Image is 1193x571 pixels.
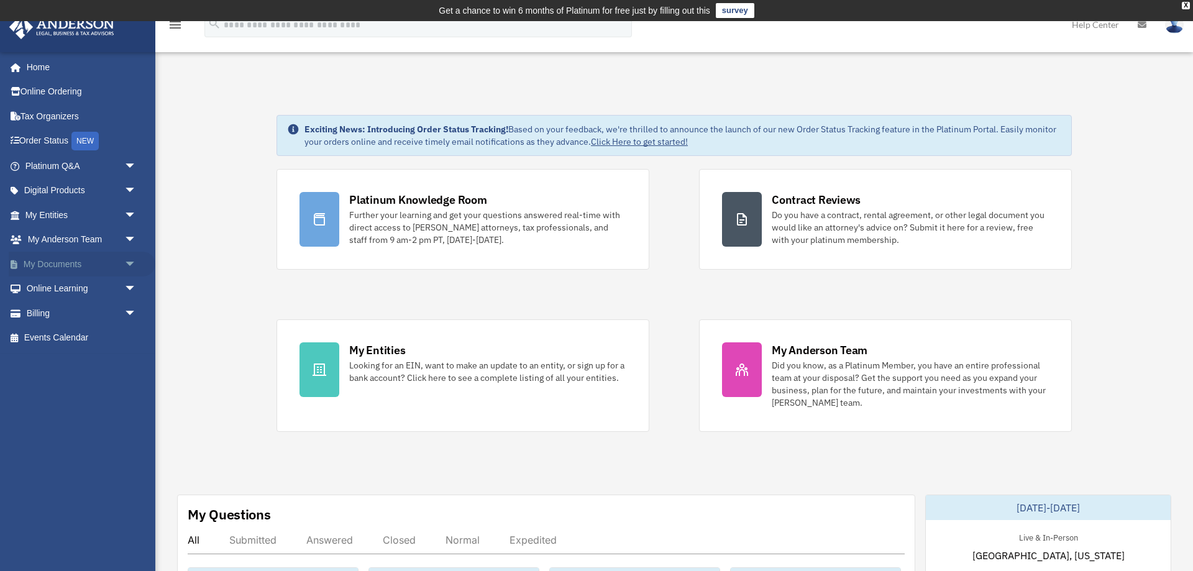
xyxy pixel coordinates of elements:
div: Submitted [229,534,277,546]
div: All [188,534,199,546]
a: Billingarrow_drop_down [9,301,155,326]
a: Online Learningarrow_drop_down [9,276,155,301]
a: Contract Reviews Do you have a contract, rental agreement, or other legal document you would like... [699,169,1072,270]
a: Digital Productsarrow_drop_down [9,178,155,203]
a: My Anderson Teamarrow_drop_down [9,227,155,252]
a: Events Calendar [9,326,155,350]
a: menu [168,22,183,32]
div: Contract Reviews [772,192,861,208]
a: Click Here to get started! [591,136,688,147]
div: Live & In-Person [1009,530,1088,543]
a: Tax Organizers [9,104,155,129]
a: Online Ordering [9,80,155,104]
i: menu [168,17,183,32]
span: arrow_drop_down [124,203,149,228]
div: Further your learning and get your questions answered real-time with direct access to [PERSON_NAM... [349,209,626,246]
div: My Questions [188,505,271,524]
a: survey [716,3,754,18]
div: Get a chance to win 6 months of Platinum for free just by filling out this [439,3,710,18]
a: Platinum Knowledge Room Further your learning and get your questions answered real-time with dire... [277,169,649,270]
div: Did you know, as a Platinum Member, you have an entire professional team at your disposal? Get th... [772,359,1049,409]
a: Platinum Q&Aarrow_drop_down [9,153,155,178]
div: Answered [306,534,353,546]
span: arrow_drop_down [124,276,149,302]
div: close [1182,2,1190,9]
div: NEW [71,132,99,150]
a: My Documentsarrow_drop_down [9,252,155,276]
div: Based on your feedback, we're thrilled to announce the launch of our new Order Status Tracking fe... [304,123,1061,148]
div: Normal [446,534,480,546]
div: Expedited [510,534,557,546]
i: search [208,17,221,30]
div: Platinum Knowledge Room [349,192,487,208]
span: arrow_drop_down [124,178,149,204]
span: [GEOGRAPHIC_DATA], [US_STATE] [972,548,1125,563]
a: My Anderson Team Did you know, as a Platinum Member, you have an entire professional team at your... [699,319,1072,432]
strong: Exciting News: Introducing Order Status Tracking! [304,124,508,135]
span: arrow_drop_down [124,227,149,253]
span: arrow_drop_down [124,153,149,179]
div: My Anderson Team [772,342,867,358]
span: arrow_drop_down [124,252,149,277]
div: Do you have a contract, rental agreement, or other legal document you would like an attorney's ad... [772,209,1049,246]
a: Order StatusNEW [9,129,155,154]
img: Anderson Advisors Platinum Portal [6,15,118,39]
img: User Pic [1165,16,1184,34]
span: arrow_drop_down [124,301,149,326]
a: My Entities Looking for an EIN, want to make an update to an entity, or sign up for a bank accoun... [277,319,649,432]
div: [DATE]-[DATE] [926,495,1171,520]
div: Closed [383,534,416,546]
div: Looking for an EIN, want to make an update to an entity, or sign up for a bank account? Click her... [349,359,626,384]
a: Home [9,55,149,80]
div: My Entities [349,342,405,358]
a: My Entitiesarrow_drop_down [9,203,155,227]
